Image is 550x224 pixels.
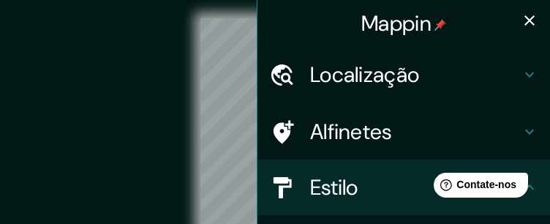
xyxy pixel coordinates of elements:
font: Estilo [310,173,358,201]
div: Estilo [257,160,550,215]
iframe: Iniciador de widget de ajuda [420,167,534,208]
font: Mappin [361,10,432,37]
font: Alfinetes [310,118,392,146]
div: Localização [257,47,550,102]
img: pin-icon.png [434,19,446,31]
div: Alfinetes [257,104,550,160]
font: Localização [310,61,419,89]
